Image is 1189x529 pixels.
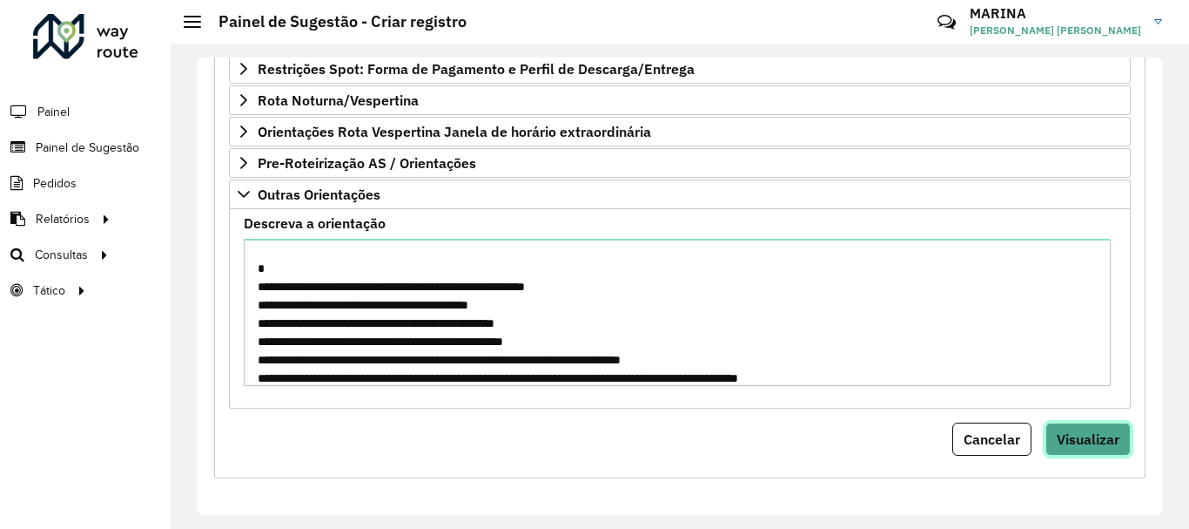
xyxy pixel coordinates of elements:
button: Cancelar [952,423,1031,456]
a: Orientações Rota Vespertina Janela de horário extraordinária [229,117,1131,146]
span: Pedidos [33,174,77,193]
div: Outras Orientações [229,209,1131,409]
span: [PERSON_NAME] [PERSON_NAME] [970,23,1141,38]
h2: Painel de Sugestão - Criar registro [201,12,467,31]
span: Cancelar [964,431,1020,448]
span: Painel de Sugestão [36,139,139,157]
label: Descreva a orientação [244,213,386,234]
span: Restrições Spot: Forma de Pagamento e Perfil de Descarga/Entrega [258,62,695,76]
span: Rota Noturna/Vespertina [258,93,419,107]
a: Pre-Roteirização AS / Orientações [229,148,1131,178]
span: Relatórios [36,210,90,228]
button: Visualizar [1045,423,1131,456]
span: Tático [33,281,65,300]
a: Contato Rápido [928,3,965,41]
span: Outras Orientações [258,187,380,201]
a: Rota Noturna/Vespertina [229,85,1131,115]
span: Consultas [35,246,88,264]
h3: MARINA [970,5,1141,22]
a: Outras Orientações [229,180,1131,209]
span: Painel [37,103,70,121]
span: Visualizar [1057,431,1119,448]
a: Restrições Spot: Forma de Pagamento e Perfil de Descarga/Entrega [229,54,1131,84]
span: Pre-Roteirização AS / Orientações [258,156,476,170]
span: Orientações Rota Vespertina Janela de horário extraordinária [258,125,651,139]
